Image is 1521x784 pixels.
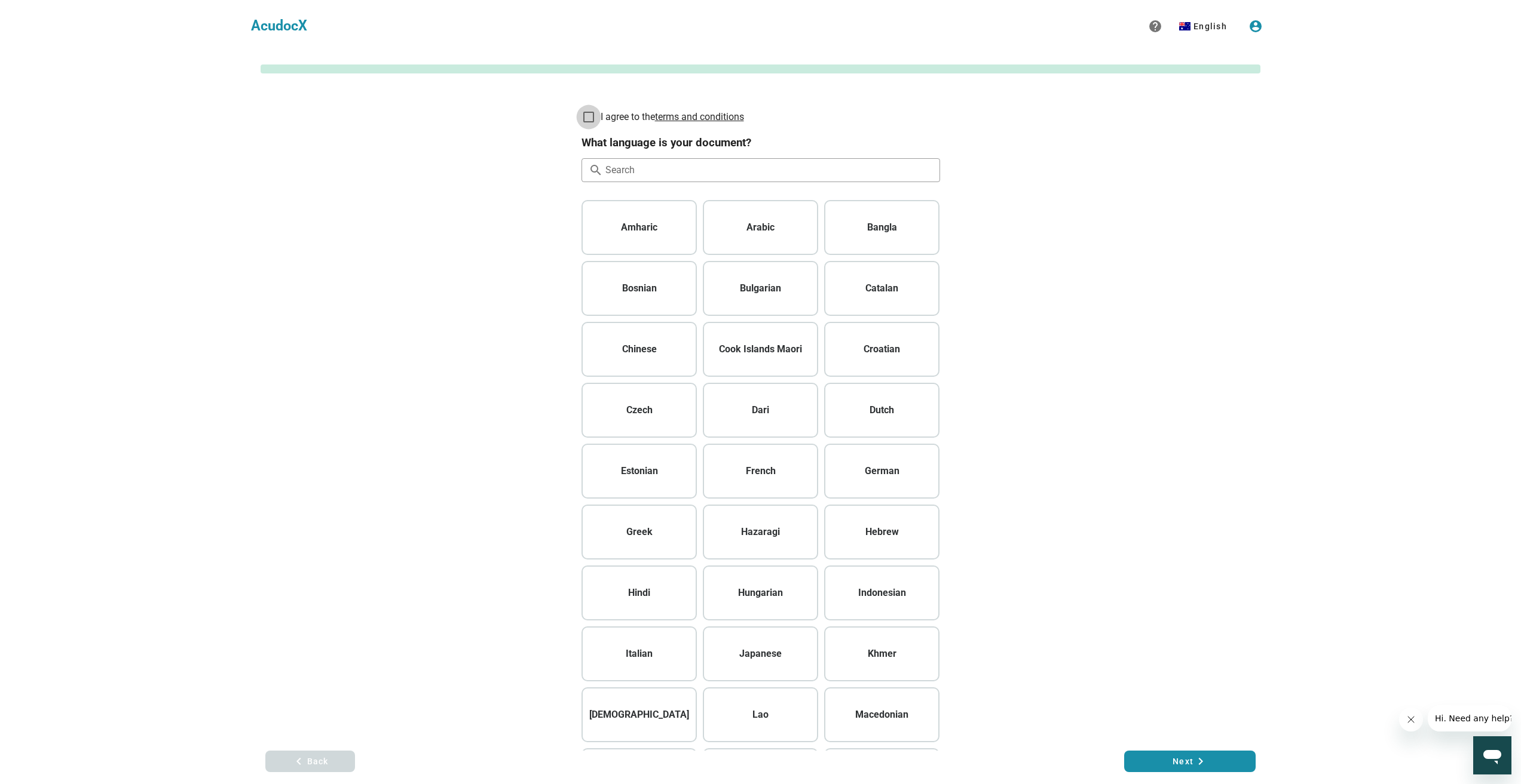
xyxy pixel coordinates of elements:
i: search [589,163,603,177]
span: Hi. Need any help? [7,8,86,18]
iframe: Close message [1399,708,1423,731]
h4: Japanese [709,647,812,661]
h4: Macedonian [830,708,934,722]
h4: Bosnian [587,281,691,296]
h4: Estonian [587,464,691,478]
i: help [1148,19,1162,33]
button: English [1170,16,1237,37]
h4: Amharic [587,220,691,235]
h4: Hebrew [830,525,934,539]
h4: Indonesian [830,586,934,600]
iframe: Message from company [1428,705,1511,731]
h4: Lao [709,708,812,722]
h4: Dutch [830,403,934,417]
h3: AcudocX [251,16,311,36]
button: Next [1124,751,1256,772]
button: Back [265,751,355,772]
h4: Cook Islands Maori [709,342,812,356]
h4: Bangla [830,220,934,235]
h4: Italian [587,647,691,661]
span: English [1193,21,1227,31]
h4: Catalan [830,281,934,296]
i: keyboard_arrow_right [1193,754,1208,768]
h4: Czech [587,403,691,417]
h4: Hindi [587,586,691,600]
i: keyboard_arrow_left [292,754,306,768]
h4: German [830,464,934,478]
h4: Greek [587,525,691,539]
h4: [DEMOGRAPHIC_DATA] [587,708,691,722]
iframe: Button to launch messaging window [1473,736,1511,774]
a: terms and conditions [655,111,744,122]
h4: Khmer [830,647,934,661]
h4: Dari [709,403,812,417]
h4: Hungarian [709,586,812,600]
span: I agree to the [601,111,744,123]
span: Next [1134,754,1246,768]
h4: Chinese [587,342,691,356]
h4: Hazaragi [709,525,812,539]
h3: What language is your document? [582,134,940,151]
h4: Bulgarian [709,281,812,296]
h4: French [709,464,812,478]
h4: Croatian [830,342,934,356]
span: Back [275,754,345,768]
i: account_circle [1248,19,1263,33]
h4: Arabic [709,220,812,235]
